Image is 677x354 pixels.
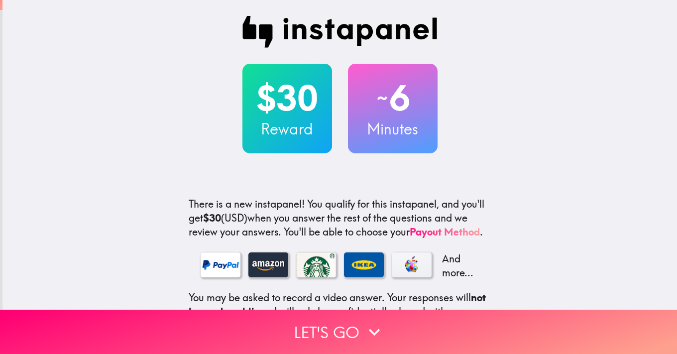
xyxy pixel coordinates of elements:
[189,197,491,239] p: You qualify for this instapanel, and you'll get (USD) when you answer the rest of the questions a...
[348,118,438,139] h3: Minutes
[189,198,305,210] span: There is a new instapanel!
[189,291,491,347] p: You may be asked to record a video answer. Your responses will and will only be confidentially sh...
[242,78,332,118] h2: $30
[440,252,479,280] p: And more...
[410,226,480,238] a: Payout Method
[203,212,221,224] b: $30
[375,83,389,113] span: ~
[242,118,332,139] h3: Reward
[348,78,438,118] h2: 6
[242,16,438,48] img: Instapanel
